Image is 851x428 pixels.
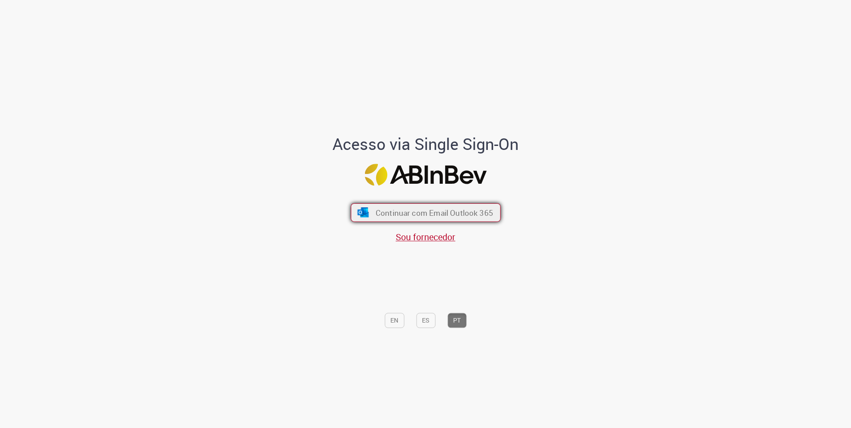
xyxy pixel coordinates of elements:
[447,313,466,328] button: PT
[357,208,369,218] img: ícone Azure/Microsoft 360
[396,231,455,243] a: Sou fornecedor
[365,164,486,186] img: Logo ABInBev
[375,207,493,218] span: Continuar com Email Outlook 365
[385,313,404,328] button: EN
[302,136,549,153] h1: Acesso via Single Sign-On
[416,313,435,328] button: ES
[351,203,501,222] button: ícone Azure/Microsoft 360 Continuar com Email Outlook 365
